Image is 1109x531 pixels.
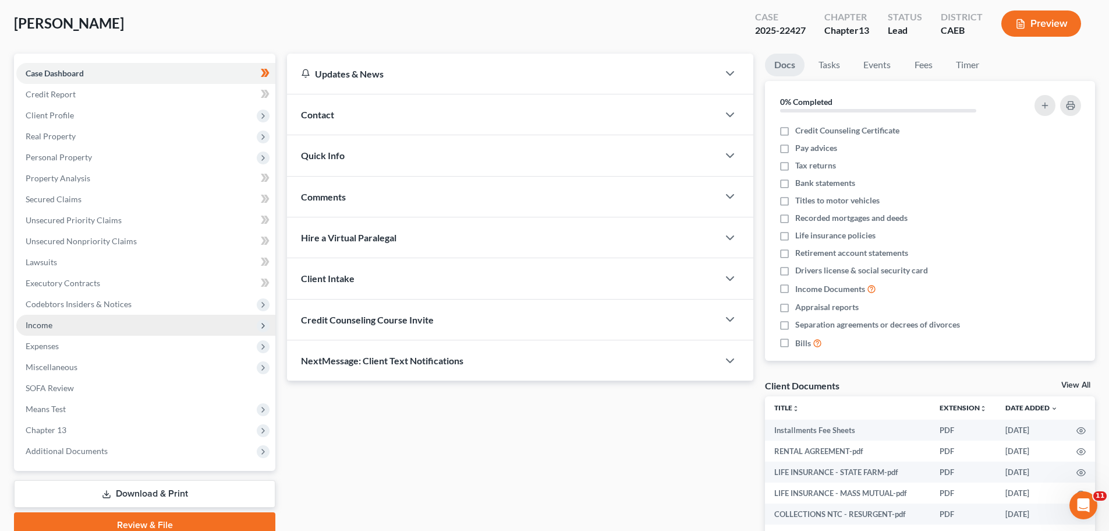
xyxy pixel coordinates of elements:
span: Client Intake [301,273,355,284]
td: [DATE] [996,441,1067,462]
span: Retirement account statements [795,247,908,259]
a: Titleunfold_more [774,403,799,412]
a: Credit Report [16,84,275,105]
span: Executory Contracts [26,278,100,288]
span: Bank statements [795,177,855,189]
span: Means Test [26,404,66,414]
i: unfold_more [980,405,987,412]
td: [DATE] [996,462,1067,483]
span: Pay advices [795,142,837,154]
a: Events [854,54,900,76]
span: 11 [1093,491,1107,501]
div: Chapter [824,10,869,24]
span: 13 [859,24,869,36]
td: PDF [930,462,996,483]
a: Secured Claims [16,189,275,210]
td: LIFE INSURANCE - MASS MUTUAL-pdf [765,483,930,504]
td: PDF [930,441,996,462]
span: Bills [795,337,811,349]
span: Life insurance policies [795,230,876,241]
div: Chapter [824,24,869,37]
td: RENTAL AGREEMENT-pdf [765,441,930,462]
span: Credit Counseling Certificate [795,125,899,136]
span: Chapter 13 [26,425,66,435]
a: Extensionunfold_more [940,403,987,412]
span: [PERSON_NAME] [14,15,124,31]
a: Lawsuits [16,252,275,273]
span: Unsecured Priority Claims [26,215,122,225]
a: Unsecured Nonpriority Claims [16,231,275,252]
td: PDF [930,483,996,504]
span: Miscellaneous [26,362,77,372]
a: View All [1061,381,1090,389]
td: [DATE] [996,420,1067,441]
span: Additional Documents [26,446,108,456]
span: Lawsuits [26,257,57,267]
span: Personal Property [26,152,92,162]
td: Installments Fee Sheets [765,420,930,441]
a: Download & Print [14,480,275,508]
span: Codebtors Insiders & Notices [26,299,132,309]
span: Client Profile [26,110,74,120]
div: Status [888,10,922,24]
a: Tasks [809,54,849,76]
a: Property Analysis [16,168,275,189]
a: Fees [905,54,942,76]
span: Separation agreements or decrees of divorces [795,319,960,330]
button: Preview [1001,10,1081,37]
span: Unsecured Nonpriority Claims [26,236,137,246]
span: Tax returns [795,160,836,171]
div: Lead [888,24,922,37]
span: Drivers license & social security card [795,265,928,276]
span: Expenses [26,341,59,351]
div: District [941,10,983,24]
span: Titles to motor vehicles [795,195,880,206]
span: Comments [301,191,346,202]
div: Case [755,10,806,24]
span: Recorded mortgages and deeds [795,212,908,224]
span: Secured Claims [26,194,82,204]
a: Timer [947,54,988,76]
iframe: Intercom live chat [1069,491,1097,519]
td: [DATE] [996,504,1067,525]
span: Case Dashboard [26,68,84,78]
span: Hire a Virtual Paralegal [301,232,396,243]
span: Income [26,320,52,330]
div: 2025-22427 [755,24,806,37]
a: Unsecured Priority Claims [16,210,275,231]
i: unfold_more [792,405,799,412]
span: Real Property [26,131,76,141]
td: COLLECTIONS NTC - RESURGENT-pdf [765,504,930,525]
i: expand_more [1051,405,1058,412]
span: Credit Report [26,89,76,99]
a: SOFA Review [16,378,275,399]
td: [DATE] [996,483,1067,504]
td: PDF [930,420,996,441]
div: Updates & News [301,68,704,80]
div: Client Documents [765,379,839,392]
a: Case Dashboard [16,63,275,84]
span: Income Documents [795,283,865,295]
span: Quick Info [301,150,345,161]
td: PDF [930,504,996,525]
span: Contact [301,109,334,120]
a: Executory Contracts [16,273,275,294]
span: NextMessage: Client Text Notifications [301,355,463,366]
span: Appraisal reports [795,301,859,313]
a: Docs [765,54,805,76]
td: LIFE INSURANCE - STATE FARM-pdf [765,462,930,483]
span: SOFA Review [26,383,74,393]
span: Credit Counseling Course Invite [301,314,434,325]
strong: 0% Completed [780,97,832,107]
div: CAEB [941,24,983,37]
span: Property Analysis [26,173,90,183]
a: Date Added expand_more [1005,403,1058,412]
